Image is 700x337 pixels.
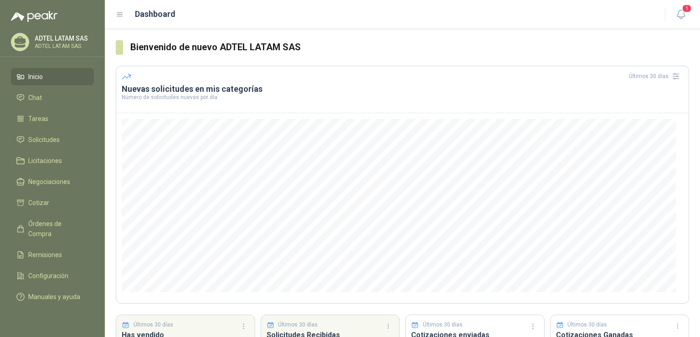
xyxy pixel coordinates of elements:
[11,131,94,148] a: Solicitudes
[28,250,62,260] span: Remisiones
[135,8,175,21] h1: Dashboard
[673,6,689,23] button: 1
[11,11,57,22] img: Logo peakr
[28,271,68,281] span: Configuración
[28,114,48,124] span: Tareas
[11,267,94,284] a: Configuración
[28,177,70,187] span: Negociaciones
[11,89,94,106] a: Chat
[682,4,692,13] span: 1
[423,321,463,329] p: Últimos 30 días
[11,68,94,85] a: Inicio
[278,321,318,329] p: Últimos 30 días
[122,95,683,100] p: Número de solicitudes nuevas por día
[28,198,49,208] span: Cotizar
[35,35,92,42] p: ADTEL LATAM SAS
[122,84,683,95] h3: Nuevas solicitudes en mis categorías
[11,173,94,190] a: Negociaciones
[629,69,683,84] div: Últimos 30 días
[11,288,94,305] a: Manuales y ayuda
[11,246,94,263] a: Remisiones
[35,43,92,49] p: ADTEL LATAM SAS
[28,93,42,103] span: Chat
[28,156,62,166] span: Licitaciones
[28,135,60,145] span: Solicitudes
[130,40,689,54] h3: Bienvenido de nuevo ADTEL LATAM SAS
[134,321,173,329] p: Últimos 30 días
[11,110,94,127] a: Tareas
[11,152,94,169] a: Licitaciones
[11,194,94,211] a: Cotizar
[28,292,80,302] span: Manuales y ayuda
[28,219,85,239] span: Órdenes de Compra
[11,215,94,242] a: Órdenes de Compra
[28,72,43,82] span: Inicio
[567,321,607,329] p: Últimos 30 días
